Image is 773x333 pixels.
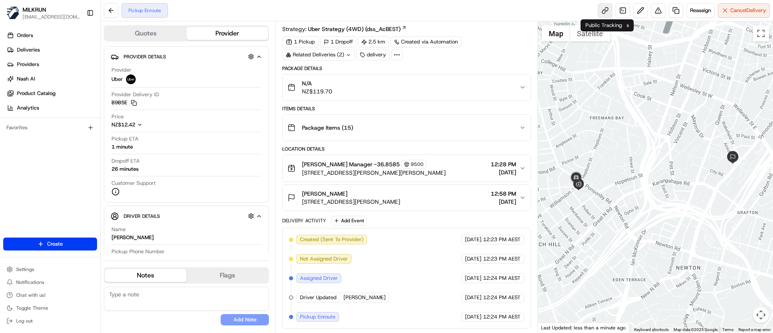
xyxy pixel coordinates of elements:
[17,32,33,39] span: Orders
[738,327,771,332] a: Report a map error
[491,168,516,176] span: [DATE]
[3,121,97,134] div: Favorites
[411,161,424,168] span: 9500
[111,209,262,223] button: Driver Details
[302,160,400,168] span: [PERSON_NAME] Manager -36.8585
[112,99,137,106] button: B9B5E
[112,234,154,241] div: [PERSON_NAME]
[112,165,138,173] div: 26 minutes
[491,160,516,168] span: 12:28 PM
[753,25,769,41] button: Toggle fullscreen view
[358,36,389,48] div: 2.5 km
[105,269,186,282] button: Notes
[722,327,734,332] a: Terms
[16,279,44,285] span: Notifications
[16,292,45,298] span: Chat with us!
[6,6,19,19] img: MILKRUN
[282,105,531,112] div: Items Details
[483,236,521,243] span: 12:23 PM AEST
[282,49,355,60] div: Related Deliveries (2)
[572,182,581,191] div: 1
[300,313,335,321] span: Pickup Enroute
[356,49,390,60] div: delivery
[538,323,629,333] div: Last Updated: less than a minute ago
[112,113,124,120] span: Price
[3,290,97,301] button: Chat with us!
[3,315,97,327] button: Log out
[483,313,521,321] span: 12:24 PM AEST
[540,322,566,333] a: Open this area in Google Maps (opens a new window)
[17,104,39,112] span: Analytics
[112,157,140,165] span: Dropoff ETA
[17,90,56,97] span: Product Catalog
[283,115,530,141] button: Package Items (15)
[3,87,100,100] a: Product Catalog
[112,180,156,187] span: Customer Support
[542,25,570,41] button: Show street map
[302,79,332,87] span: N/A
[300,255,348,263] span: Not Assigned Driver
[483,294,521,301] span: 12:24 PM AEST
[283,185,530,211] button: [PERSON_NAME][STREET_ADDRESS][PERSON_NAME]12:58 PM[DATE]
[124,54,166,60] span: Provider Details
[302,190,347,198] span: [PERSON_NAME]
[282,146,531,152] div: Location Details
[3,58,100,71] a: Providers
[186,27,268,40] button: Provider
[465,255,482,263] span: [DATE]
[308,25,407,33] a: Uber Strategy (4WD) (dss_AcBEST)
[331,216,367,225] button: Add Event
[16,318,33,324] span: Log out
[16,266,34,273] span: Settings
[17,61,39,68] span: Providers
[3,238,97,250] button: Create
[3,264,97,275] button: Settings
[112,66,131,74] span: Provider
[112,121,182,128] button: NZ$12.42
[483,255,521,263] span: 12:23 PM AEST
[47,240,63,248] span: Create
[17,46,40,54] span: Deliveries
[16,305,48,311] span: Toggle Theme
[112,143,133,151] div: 1 minute
[540,322,566,333] img: Google
[320,36,356,48] div: 1 Dropoff
[302,87,332,95] span: NZ$119.70
[112,121,135,128] span: NZ$12.42
[105,27,186,40] button: Quotes
[3,277,97,288] button: Notifications
[3,72,100,85] a: Nash AI
[686,3,715,18] button: Reassign
[753,307,769,323] button: Map camera controls
[282,36,318,48] div: 1 Pickup
[23,6,46,14] button: MILKRUN
[283,74,530,100] button: N/ANZ$119.70
[674,327,717,332] span: Map data ©2025 Google
[282,217,326,224] div: Delivery Activity
[634,327,669,333] button: Keyboard shortcuts
[302,169,446,177] span: [STREET_ADDRESS][PERSON_NAME][PERSON_NAME]
[3,101,100,114] a: Analytics
[308,25,401,33] span: Uber Strategy (4WD) (dss_AcBEST)
[302,198,400,206] span: [STREET_ADDRESS][PERSON_NAME]
[3,3,83,23] button: MILKRUNMILKRUN[EMAIL_ADDRESS][DOMAIN_NAME]
[112,248,165,255] span: Pickup Phone Number
[300,275,338,282] span: Assigned Driver
[491,190,516,198] span: 12:58 PM
[581,19,627,31] div: Public Tracking
[23,14,80,20] button: [EMAIL_ADDRESS][DOMAIN_NAME]
[343,294,386,301] span: [PERSON_NAME]
[111,50,262,63] button: Provider Details
[465,275,482,282] span: [DATE]
[730,7,766,14] span: Cancel Delivery
[300,236,364,243] span: Created (Sent To Provider)
[126,74,136,84] img: uber-new-logo.jpeg
[3,302,97,314] button: Toggle Theme
[282,65,531,72] div: Package Details
[465,236,482,243] span: [DATE]
[690,7,711,14] span: Reassign
[112,91,159,98] span: Provider Delivery ID
[391,36,461,48] div: Created via Automation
